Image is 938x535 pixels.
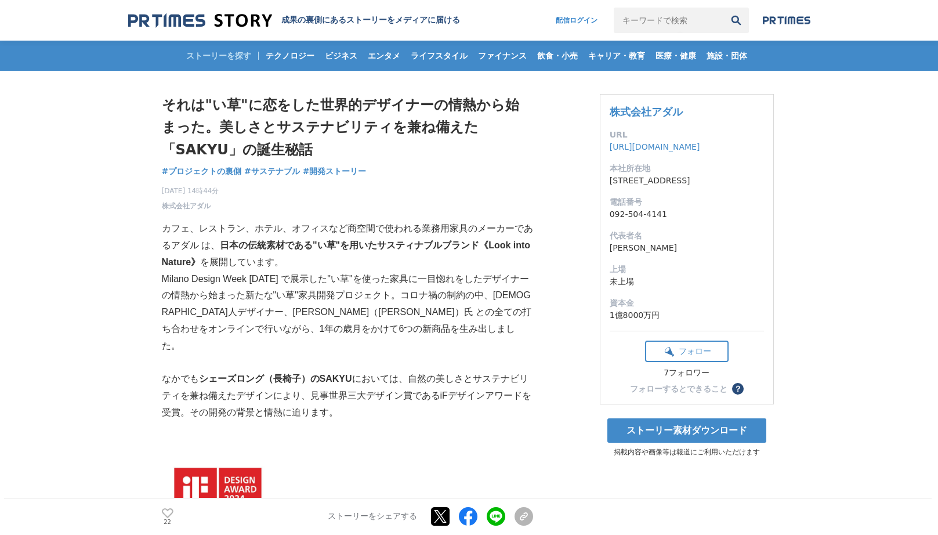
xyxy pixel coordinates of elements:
[406,50,472,61] span: ライフスタイル
[584,50,650,61] span: キャリア・教育
[406,41,472,71] a: ライフスタイル
[610,242,764,254] dd: [PERSON_NAME]
[610,208,764,220] dd: 092-504-4141
[162,240,533,267] strong: 日本の伝統素材である"い草"を用いたサスティナブルブランド《Look into Nature》
[610,142,700,151] a: [URL][DOMAIN_NAME]
[607,418,766,443] a: ストーリー素材ダウンロード
[610,175,764,187] dd: [STREET_ADDRESS]
[610,162,764,175] dt: 本社所在地
[702,50,752,61] span: 施設・団体
[610,106,683,118] a: 株式会社アダル
[533,41,582,71] a: 飲食・小売
[610,263,764,276] dt: 上場
[128,13,272,28] img: 成果の裏側にあるストーリーをメディアに届ける
[162,220,533,270] p: カフェ、レストラン、ホテル、オフィスなど商空間で使われる業務用家具のメーカーであるアダル は、 を展開しています。
[645,341,729,362] button: フォロー
[281,15,460,26] h2: 成果の裏側にあるストーリーをメディアに届ける
[162,166,242,176] span: #プロジェクトの裏側
[244,165,300,178] a: #サステナブル
[320,41,362,71] a: ビジネス
[363,41,405,71] a: エンタメ
[328,512,417,522] p: ストーリーをシェアする
[162,94,533,161] h1: それは"い草"に恋をした世界的デザイナーの情熱から始まった。美しさとサステナビリティを兼ね備えた「SAKYU」の誕生秘話
[363,50,405,61] span: エンタメ
[162,186,219,196] span: [DATE] 14時44分
[702,41,752,71] a: 施設・団体
[600,447,774,457] p: 掲載内容や画像等は報道にご利用いただけます
[584,41,650,71] a: キャリア・教育
[630,385,727,393] div: フォローするとできること
[244,166,300,176] span: #サステナブル
[533,50,582,61] span: 飲食・小売
[162,371,533,421] p: なかでも においては、自然の美しさとサステナビリティを兼ね備えたデザインにより、見事世界三大デザイン賞であるiFデザインアワードを受賞。その開発の背景と情熱に迫ります。
[162,519,173,525] p: 22
[199,374,352,384] strong: シェーズロング（長椅子）のSAKYU
[610,297,764,309] dt: 資本金
[261,50,319,61] span: テクノロジー
[610,309,764,321] dd: 1億8000万円
[734,385,742,393] span: ？
[651,41,701,71] a: 医療・健康
[162,165,242,178] a: #プロジェクトの裏側
[544,8,609,33] a: 配信ログイン
[610,230,764,242] dt: 代表者名
[723,8,749,33] button: 検索
[651,50,701,61] span: 医療・健康
[162,201,211,211] a: 株式会社アダル
[732,383,744,395] button: ？
[610,196,764,208] dt: 電話番号
[261,41,319,71] a: テクノロジー
[303,166,367,176] span: #開発ストーリー
[610,129,764,141] dt: URL
[473,50,531,61] span: ファイナンス
[645,368,729,378] div: 7フォロワー
[303,165,367,178] a: #開発ストーリー
[763,16,810,25] img: prtimes
[162,271,533,355] p: Milano Design Week [DATE] で展示した"い草"を使った家具に一目惚れをしたデザイナーの情熱から始まった新たな"い草"家具開発プロジェクト。コロナ禍の制約の中、[DEMOG...
[610,276,764,288] dd: 未上場
[473,41,531,71] a: ファイナンス
[614,8,723,33] input: キーワードで検索
[128,13,460,28] a: 成果の裏側にあるストーリーをメディアに届ける 成果の裏側にあるストーリーをメディアに届ける
[320,50,362,61] span: ビジネス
